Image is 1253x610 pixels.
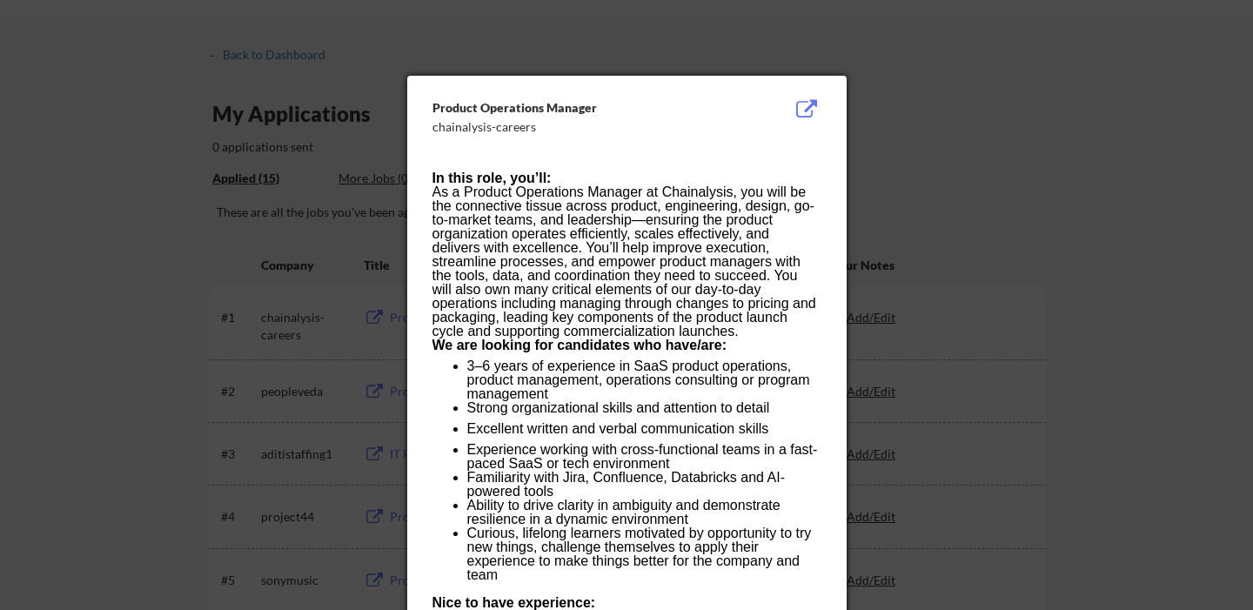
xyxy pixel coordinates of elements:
[467,359,821,401] p: 3–6 years of experience in SaaS product operations, product management, operations consulting or ...
[432,338,727,352] strong: We are looking for candidates who have/are:
[467,443,821,471] p: Experience working with cross-functional teams in a fast-paced SaaS or tech environment
[432,595,596,610] strong: Nice to have experience:
[467,471,821,499] p: Familiarity with Jira, Confluence, Databricks and AI-powered tools
[432,185,821,339] p: As a Product Operations Manager at Chainalysis, you will be the connective tissue across product,...
[467,499,821,526] p: Ability to drive clarity in ambiguity and demonstrate resilience in a dynamic environment
[432,99,734,117] div: Product Operations Manager
[467,526,821,582] p: Curious, lifelong learners motivated by opportunity to try new things, challenge themselves to ap...
[467,422,821,443] p: Excellent written and verbal communication skills
[432,118,734,136] div: chainalysis-careers
[432,171,552,185] strong: In this role, you’ll:
[467,401,821,422] p: Strong organizational skills and attention to detail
